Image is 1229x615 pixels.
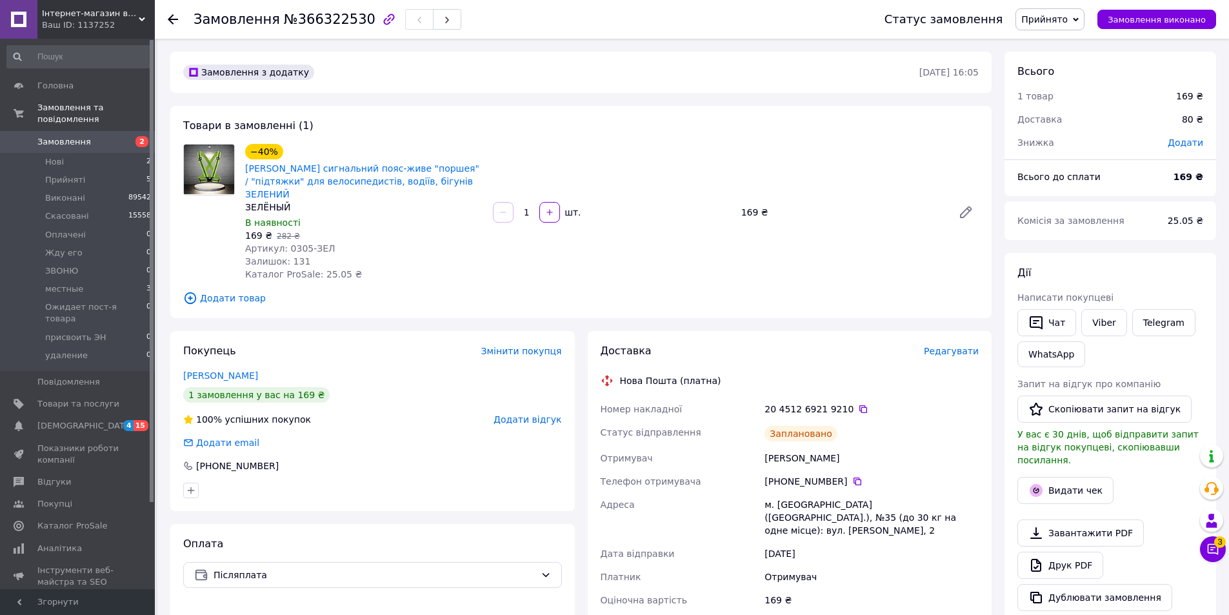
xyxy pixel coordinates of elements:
span: Каталог ProSale [37,520,107,532]
span: Показники роботи компанії [37,443,119,466]
span: Написати покупцеві [1017,292,1114,303]
span: Додати відгук [494,414,561,425]
a: Telegram [1132,309,1195,336]
div: 169 ₴ [1176,90,1203,103]
span: Замовлення [194,12,280,27]
span: Дії [1017,267,1031,279]
span: Замовлення та повідомлення [37,102,155,125]
div: 1 замовлення у вас на 169 ₴ [183,387,330,403]
div: 169 ₴ [762,589,981,612]
div: 20 4512 6921 9210 [764,403,979,416]
time: [DATE] 16:05 [919,67,979,77]
span: Відгуки [37,476,71,488]
img: Світловідбиває сигнальний пояс-живе "поршея" / "підтяжки" для велосипедистів, водіїв, бігунів ЗЕЛ... [184,145,234,194]
button: Замовлення виконано [1097,10,1216,29]
span: Виконані [45,192,85,204]
span: [DEMOGRAPHIC_DATA] [37,420,133,432]
div: [DATE] [762,542,981,565]
div: Додати email [195,436,261,449]
span: Всього [1017,65,1054,77]
span: Замовлення [37,136,91,148]
span: 3 [146,283,151,295]
span: Прийняті [45,174,85,186]
div: шт. [561,206,582,219]
b: 169 ₴ [1174,172,1203,182]
a: Завантажити PDF [1017,519,1144,547]
div: Нова Пошта (платна) [617,374,724,387]
span: Отримувач [601,453,653,463]
span: 0 [146,350,151,361]
span: Товари та послуги [37,398,119,410]
span: Знижка [1017,137,1054,148]
span: Номер накладної [601,404,683,414]
span: 0 [146,265,151,277]
div: [PHONE_NUMBER] [195,459,280,472]
span: Оплата [183,538,223,550]
span: Замовлення виконано [1108,15,1206,25]
span: Головна [37,80,74,92]
span: Дата відправки [601,549,675,559]
a: Редагувати [953,199,979,225]
span: Каталог ProSale: 25.05 ₴ [245,269,362,279]
span: Ожидает пост-я товара [45,301,146,325]
button: Дублювати замовлення [1017,584,1172,611]
span: В наявності [245,217,301,228]
a: Друк PDF [1017,552,1103,579]
span: 2 [135,136,148,147]
a: [PERSON_NAME] [183,370,258,381]
div: Повернутися назад [168,13,178,26]
div: [PHONE_NUMBER] [764,475,979,488]
span: 0 [146,229,151,241]
div: м. [GEOGRAPHIC_DATA] ([GEOGRAPHIC_DATA].), №35 (до 30 кг на одне місце): вул. [PERSON_NAME], 2 [762,493,981,542]
span: удаление [45,350,88,361]
span: Статус відправлення [601,427,701,438]
span: Аналітика [37,543,82,554]
span: 25.05 ₴ [1168,216,1203,226]
span: Оплачені [45,229,86,241]
span: Доставка [1017,114,1062,125]
div: Статус замовлення [884,13,1003,26]
span: Змінити покупця [481,346,562,356]
span: 100% [196,414,222,425]
input: Пошук [6,45,152,68]
span: Жду его [45,247,83,259]
span: местные [45,283,83,295]
span: Запит на відгук про компанію [1017,379,1161,389]
div: 169 ₴ [736,203,948,221]
span: 0 [146,301,151,325]
div: Отримувач [762,565,981,589]
button: Чат з покупцем3 [1200,536,1226,562]
span: Платник [601,572,641,582]
span: Інструменти веб-майстра та SEO [37,565,119,588]
span: Додати товар [183,291,979,305]
div: успішних покупок [183,413,311,426]
a: [PERSON_NAME] сигнальний пояс-живе "поршея" / "підтяжки" для велосипедистів, водіїв, бігунів ЗЕЛЕНИЙ [245,163,479,199]
span: Адреса [601,499,635,510]
button: Чат [1017,309,1076,336]
span: Прийнято [1021,14,1068,25]
span: Покупець [183,345,236,357]
div: Ваш ID: 1137252 [42,19,155,31]
span: №366322530 [284,12,375,27]
span: присвоить ЭН [45,332,106,343]
span: 0 [146,247,151,259]
span: 3 [1214,536,1226,548]
span: Доставка [601,345,652,357]
span: Телефон отримувача [601,476,701,487]
div: Замовлення з додатку [183,65,314,80]
span: 282 ₴ [277,232,300,241]
span: Артикул: 0305-ЗЕЛ [245,243,335,254]
div: −40% [245,144,283,159]
span: Післяплата [214,568,535,582]
span: Редагувати [924,346,979,356]
span: 1 товар [1017,91,1054,101]
span: 89542 [128,192,151,204]
div: Додати email [182,436,261,449]
span: 4 [123,420,134,431]
span: Товари в замовленні (1) [183,119,314,132]
div: Заплановано [764,426,837,441]
span: 15558 [128,210,151,222]
span: 169 ₴ [245,230,272,241]
span: Нові [45,156,64,168]
div: [PERSON_NAME] [762,447,981,470]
